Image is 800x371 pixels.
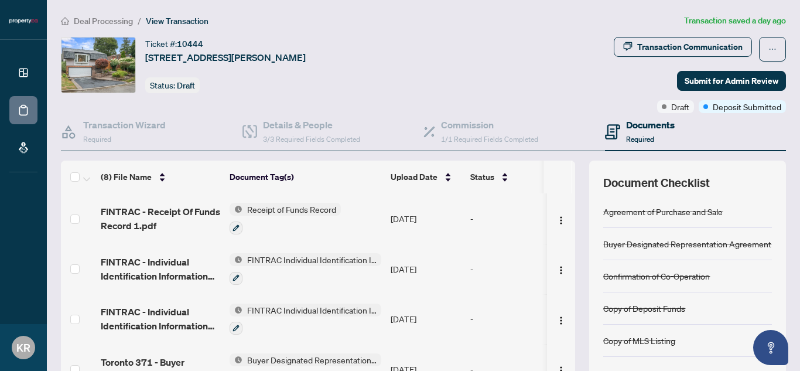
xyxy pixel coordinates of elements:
th: (8) File Name [96,161,225,193]
img: Logo [556,216,566,225]
span: FINTRAC Individual Identification Information Record [242,304,381,316]
div: Confirmation of Co-Operation [603,270,710,282]
button: Logo [552,209,570,228]
span: ellipsis [768,45,777,53]
img: logo [9,18,37,25]
span: View Transaction [146,16,208,26]
div: Buyer Designated Representation Agreement [603,237,771,250]
span: Required [626,135,654,144]
button: Submit for Admin Review [677,71,786,91]
span: Document Checklist [603,175,710,191]
div: Transaction Communication [637,38,743,56]
span: FINTRAC Individual Identification Information Record [242,253,381,266]
button: Status IconFINTRAC Individual Identification Information Record [230,304,381,335]
div: Ticket #: [145,37,203,50]
img: Status Icon [230,304,242,316]
span: Submit for Admin Review [685,72,778,90]
button: Open asap [753,330,788,365]
span: [STREET_ADDRESS][PERSON_NAME] [145,50,306,64]
div: Copy of Deposit Funds [603,302,685,315]
button: Logo [552,260,570,278]
h4: Details & People [263,118,360,132]
div: - [470,212,560,225]
button: Logo [552,309,570,328]
th: Upload Date [386,161,466,193]
span: Deal Processing [74,16,133,26]
span: Deposit Submitted [713,100,781,113]
img: Logo [556,316,566,325]
span: home [61,17,69,25]
article: Transaction saved a day ago [684,14,786,28]
img: Status Icon [230,253,242,266]
img: Logo [556,266,566,275]
div: Agreement of Purchase and Sale [603,205,723,218]
li: / [138,14,141,28]
div: - [470,263,560,275]
th: Document Tag(s) [225,161,386,193]
span: KR [16,339,30,356]
span: Receipt of Funds Record [242,203,341,216]
td: [DATE] [386,193,466,244]
span: 1/1 Required Fields Completed [441,135,538,144]
span: FINTRAC - Receipt Of Funds Record 1.pdf [101,205,220,233]
td: [DATE] [386,244,466,294]
span: FINTRAC - Individual Identification Information Record [PERSON_NAME].pdf [101,305,220,333]
span: Draft [671,100,689,113]
span: Upload Date [391,171,437,183]
img: IMG-E12357164_1.jpg [61,38,135,93]
img: Status Icon [230,353,242,366]
span: 3/3 Required Fields Completed [263,135,360,144]
img: Status Icon [230,203,242,216]
span: Required [83,135,111,144]
div: Copy of MLS Listing [603,334,675,347]
div: Status: [145,77,200,93]
span: (8) File Name [101,171,152,183]
h4: Commission [441,118,538,132]
span: Status [470,171,494,183]
h4: Documents [626,118,675,132]
span: Draft [177,80,195,91]
td: [DATE] [386,294,466,345]
button: Transaction Communication [614,37,752,57]
button: Status IconFINTRAC Individual Identification Information Record [230,253,381,285]
span: FINTRAC - Individual Identification Information Record [PERSON_NAME].pdf [101,255,220,283]
div: - [470,312,560,325]
button: Status IconReceipt of Funds Record [230,203,341,234]
h4: Transaction Wizard [83,118,166,132]
span: Buyer Designated Representation Agreement [242,353,381,366]
span: 10444 [177,39,203,49]
th: Status [466,161,565,193]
